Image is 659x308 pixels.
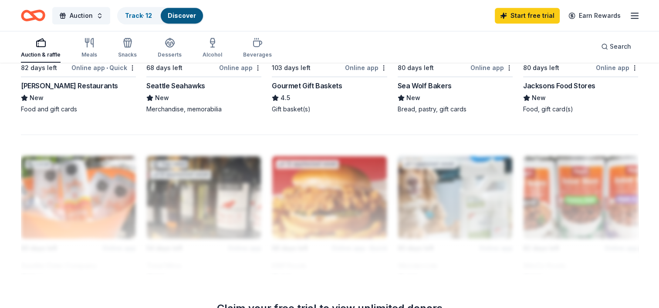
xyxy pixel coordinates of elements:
span: New [155,93,169,103]
div: Snacks [118,51,137,58]
div: 103 days left [272,63,311,73]
a: Start free trial [495,8,560,23]
span: New [532,93,546,103]
div: Meals [81,51,97,58]
span: New [30,93,44,103]
div: Food and gift cards [21,105,136,114]
button: Auction & raffle [21,34,61,63]
div: Bread, pastry, gift cards [398,105,513,114]
div: Online app [219,62,261,73]
span: 4.5 [280,93,290,103]
span: New [406,93,420,103]
span: • [106,64,108,71]
div: Gift basket(s) [272,105,387,114]
button: Search [594,38,638,55]
div: Seattle Seahawks [146,80,205,91]
div: Online app [596,62,638,73]
span: Search [610,41,631,52]
a: Track· 12 [125,12,152,19]
div: Online app Quick [71,62,136,73]
button: Beverages [243,34,272,63]
button: Auction [52,7,110,24]
div: Beverages [243,51,272,58]
div: 68 days left [146,63,182,73]
span: Auction [70,10,93,21]
div: Auction & raffle [21,51,61,58]
div: 82 days left [21,63,57,73]
div: Desserts [158,51,182,58]
button: Desserts [158,34,182,63]
a: Home [21,5,45,26]
div: [PERSON_NAME] Restaurants [21,80,118,91]
div: Jacksons Food Stores [523,80,595,91]
div: Food, gift card(s) [523,105,638,114]
div: 80 days left [398,63,434,73]
button: Meals [81,34,97,63]
div: Gourmet Gift Baskets [272,80,342,91]
a: Earn Rewards [563,8,626,23]
button: Track· 12Discover [117,7,204,24]
div: 80 days left [523,63,559,73]
button: Snacks [118,34,137,63]
a: Discover [168,12,196,19]
button: Alcohol [203,34,222,63]
div: Alcohol [203,51,222,58]
div: Sea Wolf Bakers [398,80,452,91]
div: Online app [470,62,513,73]
div: Online app [345,62,387,73]
div: Merchandise, memorabilia [146,105,261,114]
